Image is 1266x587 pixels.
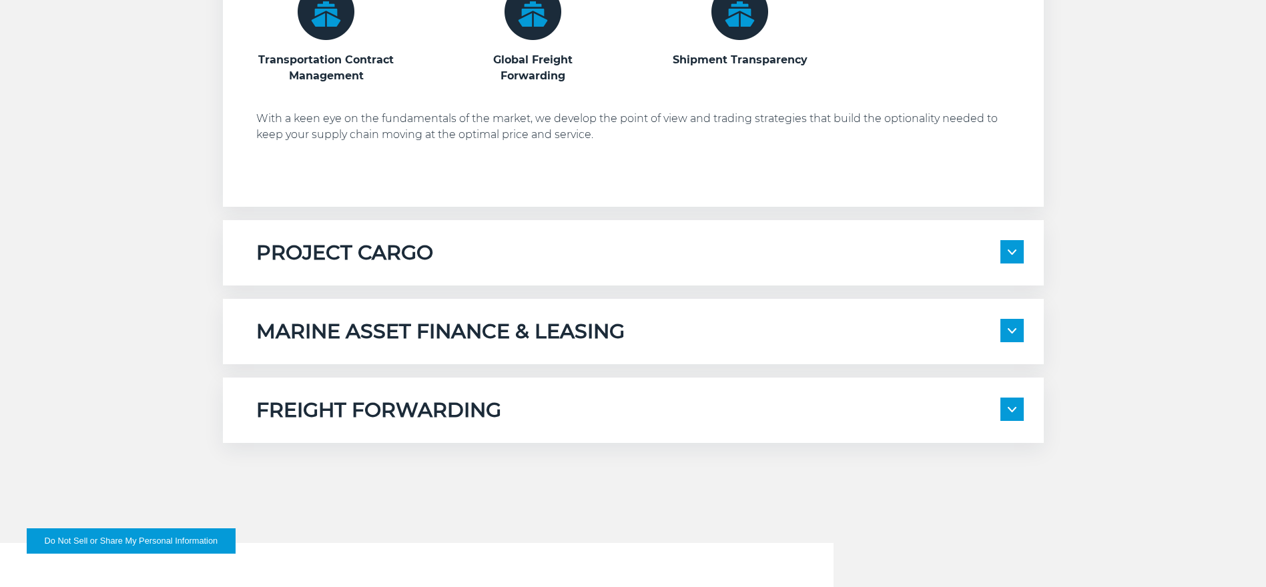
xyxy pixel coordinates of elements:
[256,111,1024,143] p: With a keen eye on the fundamentals of the market, we develop the point of view and trading strat...
[463,52,603,84] h3: Global Freight Forwarding
[256,240,433,265] h5: PROJECT CARGO
[256,52,396,84] h3: Transportation Contract Management
[256,398,501,423] h5: FREIGHT FORWARDING
[1008,407,1016,412] img: arrow
[27,528,236,554] button: Do Not Sell or Share My Personal Information
[256,319,625,344] h5: MARINE ASSET FINANCE & LEASING
[670,52,810,68] h3: Shipment Transparency
[1008,328,1016,334] img: arrow
[1008,249,1016,255] img: arrow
